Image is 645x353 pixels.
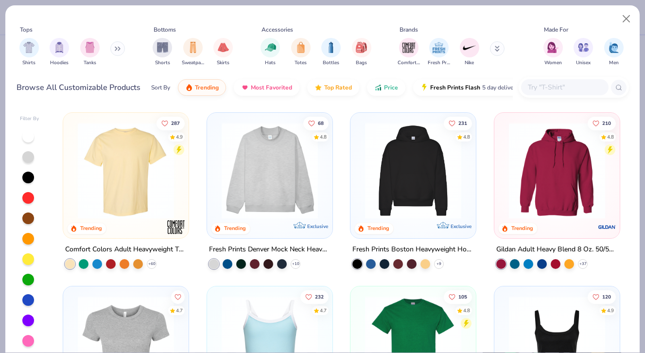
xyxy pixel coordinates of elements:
button: Most Favorited [234,79,299,96]
img: Unisex Image [578,42,589,53]
div: filter for Sweatpants [182,38,204,67]
button: filter button [291,38,311,67]
button: filter button [460,38,479,67]
div: filter for Shorts [153,38,172,67]
span: Trending [195,84,219,91]
button: Like [444,116,472,130]
span: 232 [315,294,324,299]
span: + 9 [436,261,441,266]
div: 4.7 [320,307,327,314]
span: Shirts [22,59,35,67]
img: Bottles Image [326,42,336,53]
img: 029b8af0-80e6-406f-9fdc-fdf898547912 [73,123,179,219]
button: filter button [574,38,593,67]
img: TopRated.gif [314,84,322,91]
img: Women Image [547,42,558,53]
img: trending.gif [185,84,193,91]
span: Top Rated [324,84,352,91]
div: filter for Shirts [19,38,39,67]
div: 4.8 [320,133,327,141]
button: Fresh Prints Flash5 day delivery [413,79,525,96]
button: Like [444,290,472,303]
span: + 37 [579,261,586,266]
button: Close [617,10,636,28]
span: Bottles [323,59,339,67]
img: Shirts Image [23,42,35,53]
div: filter for Skirts [213,38,233,67]
span: 5 day delivery [482,82,518,93]
div: filter for Unisex [574,38,593,67]
span: Skirts [217,59,229,67]
button: Like [171,290,185,303]
span: Unisex [576,59,591,67]
img: Skirts Image [218,42,229,53]
img: Gildan logo [597,217,616,236]
img: Totes Image [296,42,306,53]
span: Tanks [84,59,96,67]
img: 01756b78-01f6-4cc6-8d8a-3c30c1a0c8ac [504,123,610,219]
div: Sort By [151,83,170,92]
div: Browse All Customizable Products [17,82,140,93]
span: + 10 [292,261,299,266]
div: filter for Hoodies [50,38,69,67]
div: 4.8 [463,133,470,141]
span: Most Favorited [251,84,292,91]
div: 4.8 [607,133,614,141]
span: 120 [602,294,611,299]
span: Hoodies [50,59,69,67]
button: Top Rated [307,79,359,96]
img: f5d85501-0dbb-4ee4-b115-c08fa3845d83 [217,123,323,219]
img: Comfort Colors logo [166,217,186,236]
div: Tops [20,25,33,34]
span: 231 [458,121,467,125]
img: Men Image [609,42,619,53]
span: 210 [602,121,611,125]
img: Shorts Image [157,42,168,53]
span: Fresh Prints Flash [430,84,480,91]
img: Bags Image [356,42,366,53]
span: Price [384,84,398,91]
span: 68 [318,121,324,125]
div: Bottoms [154,25,176,34]
div: filter for Bags [352,38,371,67]
div: filter for Totes [291,38,311,67]
img: Hats Image [265,42,276,53]
img: Fresh Prints Image [432,40,446,55]
div: filter for Women [543,38,563,67]
span: Sweatpants [182,59,204,67]
img: Nike Image [462,40,477,55]
span: Nike [465,59,474,67]
div: Filter By [20,115,39,123]
button: Like [157,116,185,130]
span: Totes [295,59,307,67]
span: Fresh Prints [428,59,450,67]
span: Exclusive [307,223,328,229]
div: 4.7 [176,307,183,314]
span: 105 [458,294,467,299]
span: 287 [171,121,180,125]
div: filter for Nike [460,38,479,67]
div: 4.8 [463,307,470,314]
img: Sweatpants Image [188,42,198,53]
button: filter button [604,38,624,67]
img: most_fav.gif [241,84,249,91]
span: + 60 [148,261,156,266]
button: Trending [178,79,226,96]
span: Men [609,59,619,67]
div: filter for Bottles [321,38,341,67]
button: filter button [80,38,100,67]
button: filter button [398,38,420,67]
button: filter button [50,38,69,67]
input: Try "T-Shirt" [527,82,602,93]
div: Comfort Colors Adult Heavyweight T-Shirt [65,243,187,255]
span: Exclusive [451,223,471,229]
div: filter for Men [604,38,624,67]
button: filter button [182,38,204,67]
span: Comfort Colors [398,59,420,67]
span: Women [544,59,562,67]
button: filter button [543,38,563,67]
button: Like [303,116,329,130]
div: filter for Hats [261,38,280,67]
div: Fresh Prints Boston Heavyweight Hoodie [352,243,474,255]
button: filter button [153,38,172,67]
